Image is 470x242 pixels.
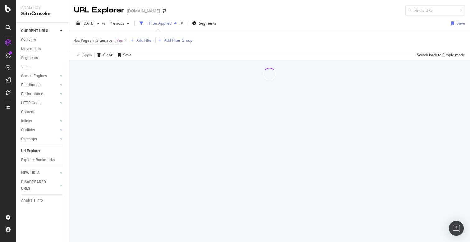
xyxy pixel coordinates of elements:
[449,221,464,236] div: Open Intercom Messenger
[113,38,116,43] span: =
[117,36,123,45] span: Yes
[21,179,53,192] div: DISAPPEARED URLS
[95,50,113,60] button: Clear
[21,55,38,61] div: Segments
[199,21,216,26] span: Segments
[21,37,36,43] div: Overview
[127,8,160,14] div: [DOMAIN_NAME]
[179,20,184,26] div: times
[449,18,465,28] button: Save
[21,157,64,163] a: Explorer Bookmarks
[74,18,102,28] button: [DATE]
[21,100,58,106] a: HTTP Codes
[74,50,92,60] button: Apply
[136,38,153,43] div: Add Filter
[146,21,172,26] div: 1 Filter Applied
[128,37,153,44] button: Add Filter
[21,109,35,115] div: Content
[21,64,30,70] div: Visits
[74,5,124,16] div: URL Explorer
[405,5,465,16] input: Find a URL
[107,18,132,28] button: Previous
[123,52,131,58] div: Save
[21,170,58,176] a: NEW URLS
[21,136,37,142] div: Sitemaps
[457,21,465,26] div: Save
[21,148,64,154] a: Url Explorer
[21,82,58,88] a: Distribution
[21,10,64,17] div: SiteCrawler
[21,127,35,133] div: Outlinks
[21,73,58,79] a: Search Engines
[82,21,94,26] span: 2025 Aug. 29th
[21,157,55,163] div: Explorer Bookmarks
[21,82,41,88] div: Distribution
[21,28,48,34] div: CURRENT URLS
[21,148,40,154] div: Url Explorer
[137,18,179,28] button: 1 Filter Applied
[21,55,64,61] a: Segments
[115,50,131,60] button: Save
[21,91,43,97] div: Performance
[414,50,465,60] button: Switch back to Simple mode
[164,38,192,43] div: Add Filter Group
[21,179,58,192] a: DISAPPEARED URLS
[103,52,113,58] div: Clear
[163,9,166,13] div: arrow-right-arrow-left
[21,91,58,97] a: Performance
[21,127,58,133] a: Outlinks
[21,118,58,124] a: Inlinks
[190,18,219,28] button: Segments
[21,136,58,142] a: Sitemaps
[21,109,64,115] a: Content
[21,46,64,52] a: Movements
[21,37,64,43] a: Overview
[102,21,107,26] span: vs
[417,52,465,58] div: Switch back to Simple mode
[21,197,43,204] div: Analysis Info
[21,100,42,106] div: HTTP Codes
[21,118,32,124] div: Inlinks
[21,64,37,70] a: Visits
[82,52,92,58] div: Apply
[156,37,192,44] button: Add Filter Group
[21,73,47,79] div: Search Engines
[21,46,41,52] div: Movements
[74,38,113,43] span: 4xx Pages In Sitemaps
[21,5,64,10] div: Analytics
[21,28,58,34] a: CURRENT URLS
[21,197,64,204] a: Analysis Info
[107,21,124,26] span: Previous
[21,170,39,176] div: NEW URLS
